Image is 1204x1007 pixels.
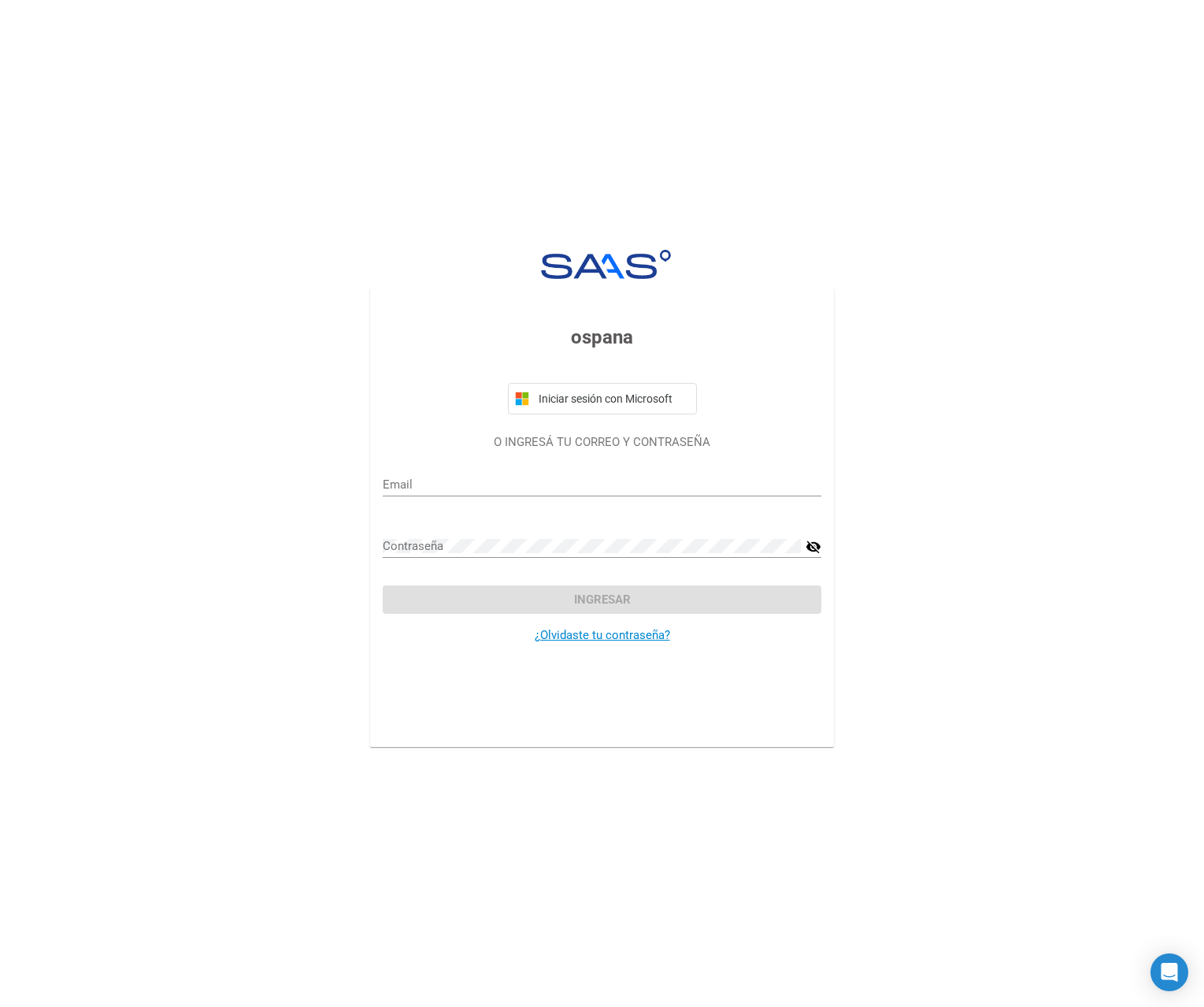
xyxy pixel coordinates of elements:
[535,628,670,642] a: ¿Olvidaste tu contraseña?
[383,323,821,351] h3: ospana
[574,593,631,607] span: Ingresar
[535,392,690,405] span: Iniciar sesión con Microsoft
[383,433,821,451] p: O INGRESÁ TU CORREO Y CONTRASEÑA
[806,537,821,556] mat-icon: visibility_off
[508,383,697,414] button: Iniciar sesión con Microsoft
[1150,953,1188,991] div: Open Intercom Messenger
[383,585,821,614] button: Ingresar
